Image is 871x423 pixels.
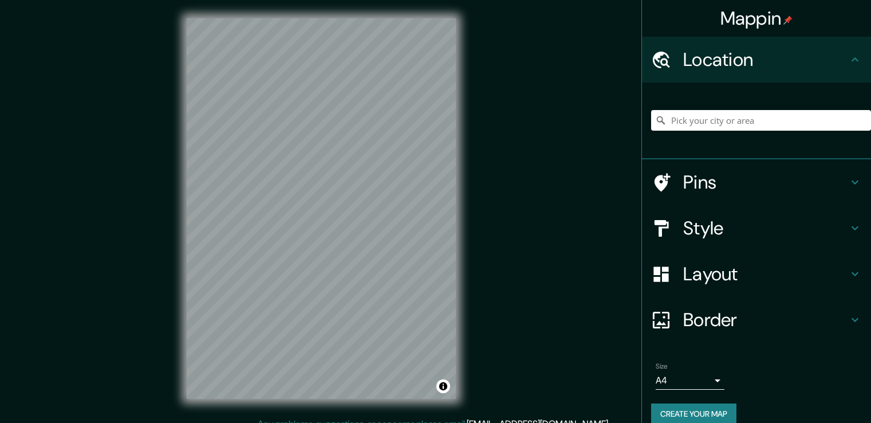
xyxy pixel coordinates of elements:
div: Layout [642,251,871,297]
div: Border [642,297,871,343]
h4: Location [683,48,848,71]
div: A4 [656,371,724,390]
h4: Mappin [720,7,793,30]
button: Toggle attribution [436,379,450,393]
div: Pins [642,159,871,205]
h4: Style [683,217,848,240]
div: Style [642,205,871,251]
canvas: Map [187,18,456,399]
div: Location [642,37,871,83]
iframe: Help widget launcher [769,378,858,410]
h4: Border [683,308,848,331]
h4: Layout [683,263,848,285]
h4: Pins [683,171,848,194]
label: Size [656,362,668,371]
img: pin-icon.png [783,15,793,25]
input: Pick your city or area [651,110,871,131]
